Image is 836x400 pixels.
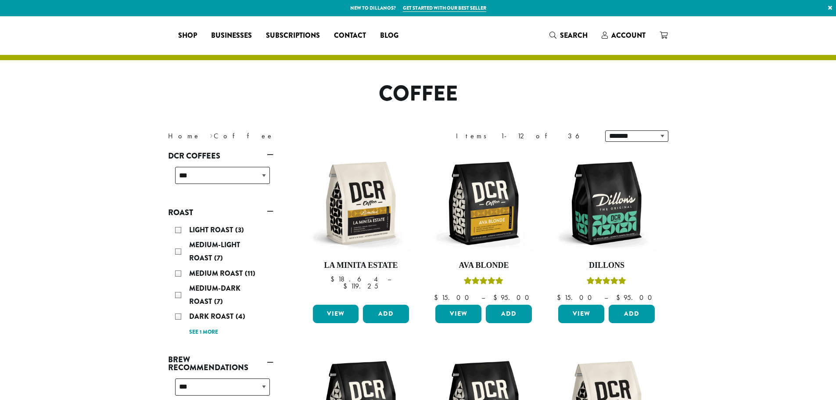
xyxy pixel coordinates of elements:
h4: Ava Blonde [433,261,534,270]
img: DCR-12oz-Dillons-Stock-scaled.png [556,153,657,254]
button: Add [609,305,655,323]
a: La Minita Estate [311,153,412,301]
bdi: 95.00 [616,293,656,302]
span: Blog [380,30,398,41]
span: (7) [214,253,223,263]
a: Brew Recommendations [168,352,273,375]
span: Dark Roast [189,311,236,321]
span: Contact [334,30,366,41]
img: DCR-12oz-La-Minita-Estate-Stock-scaled.png [310,153,411,254]
h1: Coffee [161,81,675,107]
a: DillonsRated 5.00 out of 5 [556,153,657,301]
button: Add [486,305,532,323]
div: Items 1-12 of 36 [456,131,592,141]
a: See 1 more [189,328,218,337]
bdi: 15.00 [557,293,596,302]
div: Rated 5.00 out of 5 [464,276,503,289]
a: View [313,305,359,323]
span: $ [493,293,501,302]
a: View [435,305,481,323]
bdi: 15.00 [434,293,473,302]
a: Search [542,28,595,43]
a: View [558,305,604,323]
span: $ [434,293,441,302]
span: $ [343,281,351,291]
div: Roast [168,220,273,342]
span: Businesses [211,30,252,41]
a: Get started with our best seller [403,4,486,12]
span: Medium-Dark Roast [189,283,240,306]
span: $ [557,293,564,302]
span: › [210,128,213,141]
span: Medium Roast [189,268,245,278]
bdi: 95.00 [493,293,533,302]
div: DCR Coffees [168,163,273,195]
span: Medium-Light Roast [189,240,240,263]
span: – [388,274,391,284]
span: $ [616,293,624,302]
span: (7) [214,296,223,306]
h4: Dillons [556,261,657,270]
h4: La Minita Estate [311,261,412,270]
span: Subscriptions [266,30,320,41]
div: Rated 5.00 out of 5 [587,276,626,289]
img: DCR-12oz-Ava-Blonde-Stock-scaled.png [433,153,534,254]
span: Search [560,30,588,40]
a: Home [168,131,201,141]
span: Shop [178,30,197,41]
span: Light Roast [189,225,235,235]
span: (11) [245,268,255,278]
span: (3) [235,225,244,235]
button: Add [363,305,409,323]
span: $ [330,274,338,284]
span: – [604,293,608,302]
a: DCR Coffees [168,148,273,163]
a: Shop [171,29,204,43]
bdi: 119.25 [343,281,378,291]
nav: Breadcrumb [168,131,405,141]
a: Roast [168,205,273,220]
span: (4) [236,311,245,321]
bdi: 18.64 [330,274,379,284]
span: – [481,293,485,302]
a: Ava BlondeRated 5.00 out of 5 [433,153,534,301]
span: Account [611,30,646,40]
